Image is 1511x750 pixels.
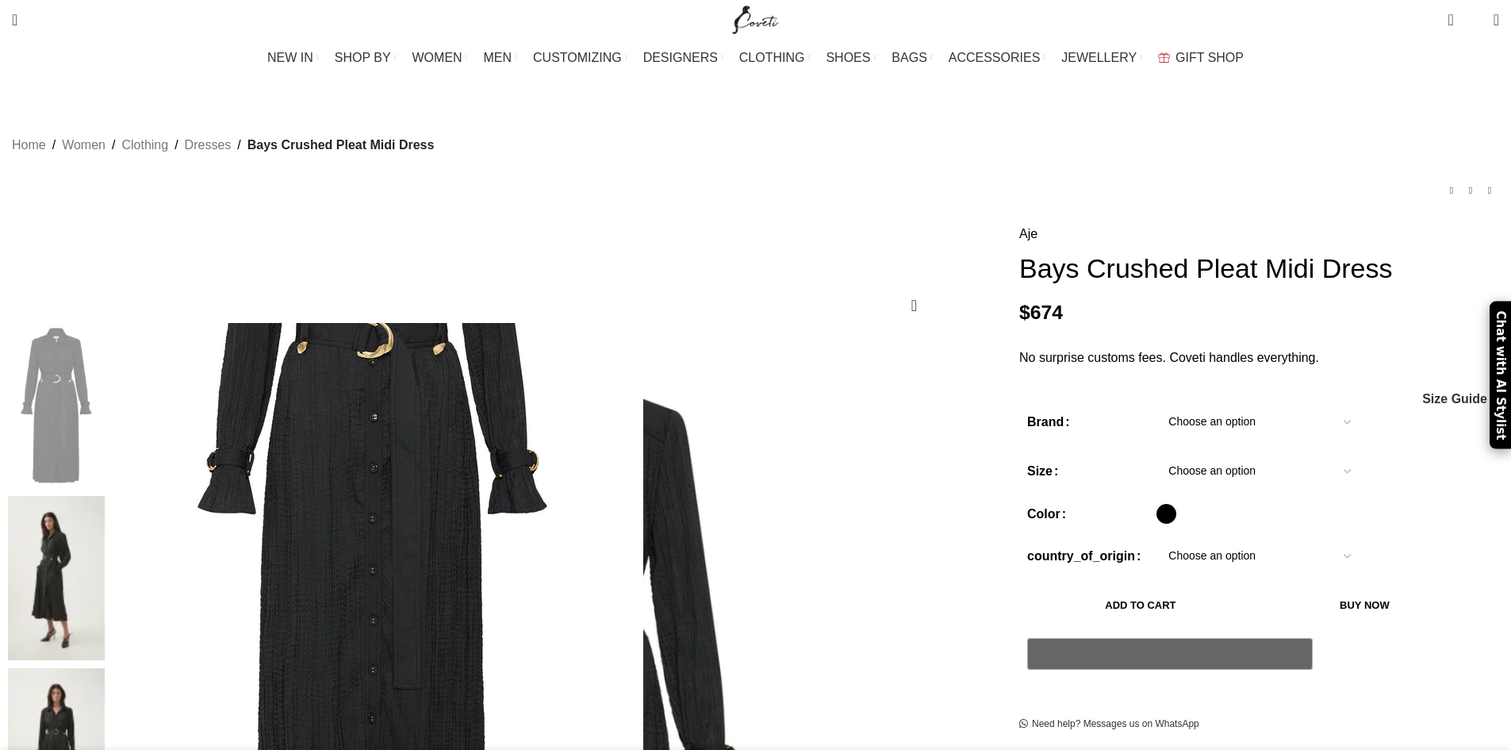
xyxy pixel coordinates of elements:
span: CLOTHING [739,50,805,65]
span: JEWELLERY [1061,50,1137,65]
label: Color [1027,504,1066,525]
a: GIFT SHOP [1158,42,1244,74]
a: Search [4,4,25,36]
button: Add to cart [1027,589,1254,622]
a: Aje [1019,224,1037,244]
span: WOMEN [412,50,462,65]
a: NEW IN [267,42,319,74]
span: 0 [1469,16,1481,28]
span: SHOES [826,50,870,65]
button: Pay with GPay [1027,638,1313,670]
a: Size Guide [1421,393,1487,406]
span: GIFT SHOP [1175,50,1244,65]
a: CUSTOMIZING [533,42,627,74]
h1: Bays Crushed Pleat Midi Dress [1019,252,1499,285]
label: country_of_origin [1027,546,1141,567]
span: ACCESSORIES [949,50,1041,65]
a: Women [62,135,105,156]
img: Aje Black Dresses [8,323,105,488]
img: aje [8,496,105,661]
a: 0 [1440,4,1461,36]
a: WOMEN [412,42,468,74]
a: BAGS [892,42,932,74]
a: Previous product [1442,181,1461,200]
iframe: Secure express checkout frame [1024,679,1316,680]
a: MEN [484,42,517,74]
a: Site logo [729,12,782,25]
a: ACCESSORIES [949,42,1046,74]
div: Main navigation [4,42,1507,74]
nav: Breadcrumb [12,135,434,156]
p: No surprise customs fees. Coveti handles everything. [1019,348,1499,368]
a: CLOTHING [739,42,811,74]
a: Dresses [185,135,232,156]
span: Bays Crushed Pleat Midi Dress [247,135,435,156]
a: Clothing [121,135,168,156]
a: Need help? Messages us on WhatsApp [1019,718,1199,731]
a: SHOP BY [335,42,397,74]
a: Home [12,135,46,156]
a: DESIGNERS [643,42,723,74]
a: Next product [1480,181,1499,200]
a: JEWELLERY [1061,42,1142,74]
span: BAGS [892,50,926,65]
img: GiftBag [1158,52,1170,63]
label: Size [1027,461,1058,482]
span: SHOP BY [335,50,391,65]
span: CUSTOMIZING [533,50,622,65]
span: MEN [484,50,512,65]
div: My Wishlist [1466,4,1482,36]
span: $ [1019,302,1030,323]
span: NEW IN [267,50,313,65]
span: Size Guide [1422,393,1487,406]
span: DESIGNERS [643,50,718,65]
button: Buy now [1262,589,1467,622]
label: Brand [1027,412,1070,433]
a: SHOES [826,42,876,74]
span: 0 [1449,8,1461,20]
bdi: 674 [1019,302,1063,323]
